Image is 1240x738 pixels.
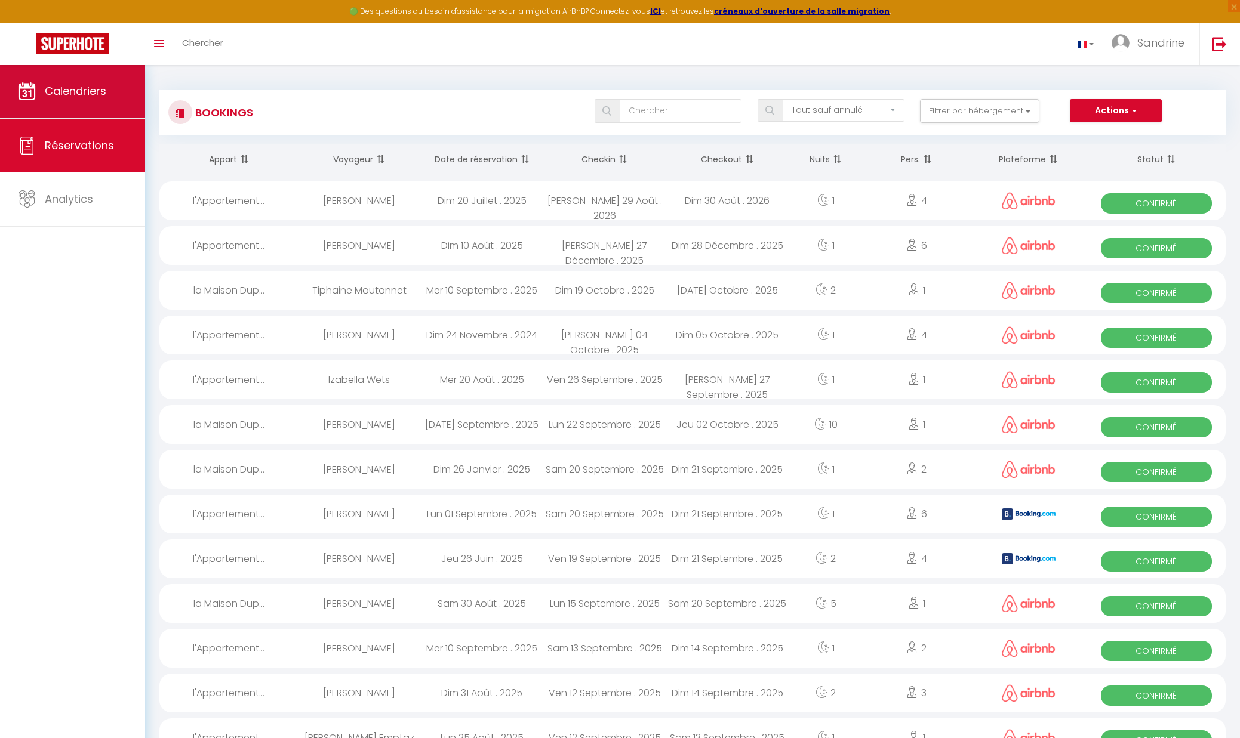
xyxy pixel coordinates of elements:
a: ... Sandrine [1103,23,1199,65]
button: Actions [1070,99,1162,123]
button: Ouvrir le widget de chat LiveChat [10,5,45,41]
a: créneaux d'ouverture de la salle migration [714,6,890,16]
h3: Bookings [192,99,253,126]
button: Filtrer par hébergement [920,99,1039,123]
th: Sort by guest [298,144,420,175]
th: Sort by channel [970,144,1087,175]
th: Sort by checkin [543,144,666,175]
th: Sort by rentals [159,144,298,175]
img: logout [1212,36,1227,51]
img: ... [1112,34,1130,52]
th: Sort by nights [789,144,863,175]
a: ICI [650,6,661,16]
th: Sort by people [863,144,970,175]
span: Calendriers [45,84,106,98]
input: Chercher [620,99,741,123]
span: Réservations [45,138,114,153]
a: Chercher [173,23,232,65]
span: Chercher [182,36,223,49]
span: Sandrine [1137,35,1184,50]
th: Sort by checkout [666,144,788,175]
th: Sort by booking date [421,144,543,175]
img: Super Booking [36,33,109,54]
span: Analytics [45,192,93,206]
th: Sort by status [1087,144,1226,175]
iframe: Chat [1189,684,1231,729]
